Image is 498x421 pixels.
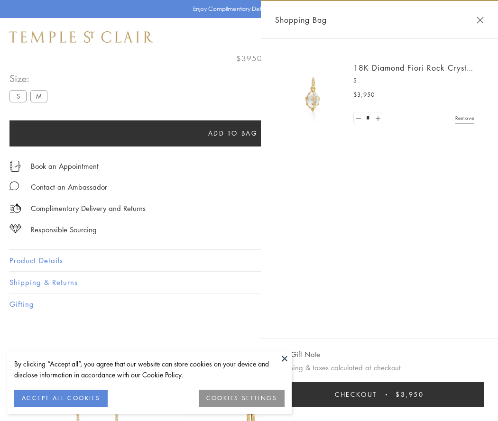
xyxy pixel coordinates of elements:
span: $3,950 [396,389,424,400]
button: COOKIES SETTINGS [199,390,285,407]
div: Responsible Sourcing [31,224,97,236]
img: icon_delivery.svg [9,202,21,214]
a: Set quantity to 0 [354,112,363,124]
button: ACCEPT ALL COOKIES [14,390,108,407]
img: icon_appointment.svg [9,161,21,172]
label: M [30,90,47,102]
button: Add Gift Note [275,348,320,360]
img: Temple St. Clair [9,31,153,43]
button: Add to bag [9,120,456,146]
span: Add to bag [208,128,258,138]
p: Shipping & taxes calculated at checkout [275,362,484,374]
a: Book an Appointment [31,161,99,171]
span: Size: [9,71,51,86]
button: Shipping & Returns [9,272,489,293]
span: $3,950 [353,90,375,100]
p: Complimentary Delivery and Returns [31,202,146,214]
a: Set quantity to 2 [373,112,382,124]
img: P51889-E11FIORI [285,66,341,123]
span: Checkout [335,389,377,400]
button: Gifting [9,293,489,315]
div: By clicking “Accept all”, you agree that our website can store cookies on your device and disclos... [14,358,285,380]
div: Contact an Ambassador [31,181,107,193]
button: Checkout $3,950 [275,382,484,407]
span: $3950 [236,52,262,64]
span: Shopping Bag [275,14,327,26]
a: Remove [455,113,474,123]
img: icon_sourcing.svg [9,224,21,233]
button: Close Shopping Bag [477,17,484,24]
button: Product Details [9,250,489,271]
img: MessageIcon-01_2.svg [9,181,19,191]
label: S [9,90,27,102]
h3: You May Also Like [24,349,474,364]
p: S [353,76,474,85]
p: Enjoy Complimentary Delivery & Returns [193,4,301,14]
